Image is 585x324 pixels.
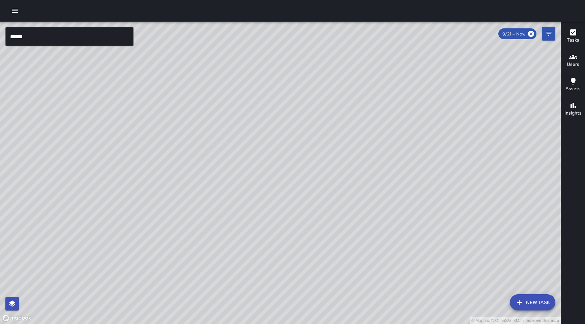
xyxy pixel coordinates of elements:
h6: Insights [564,109,582,117]
h6: Users [567,61,579,68]
button: Filters [542,27,555,41]
span: 9/21 — Now [498,31,529,37]
h6: Tasks [567,36,579,44]
button: Assets [561,73,585,97]
button: New Task [510,294,555,310]
button: Insights [561,97,585,122]
button: Tasks [561,24,585,49]
button: Users [561,49,585,73]
h6: Assets [565,85,581,93]
div: 9/21 — Now [498,28,536,39]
